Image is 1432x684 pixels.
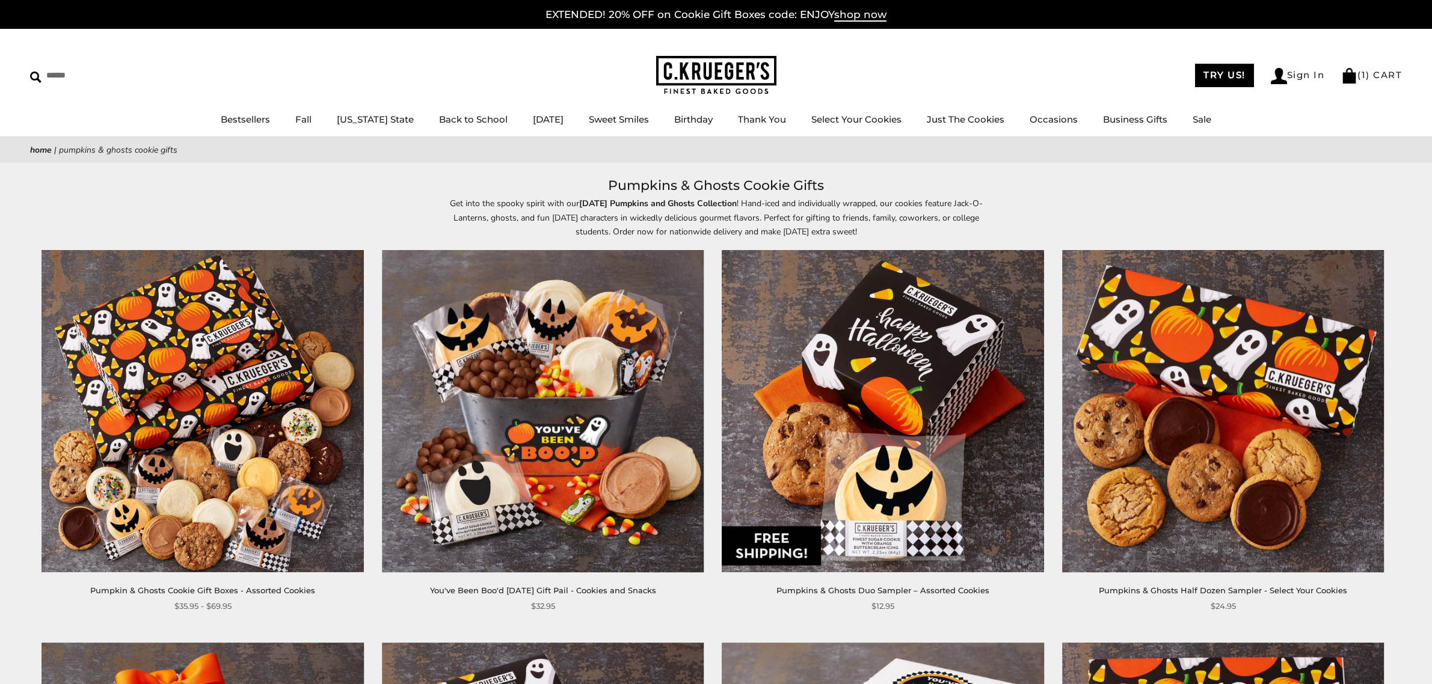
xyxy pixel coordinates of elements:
[656,56,776,95] img: C.KRUEGER'S
[48,175,1384,197] h1: Pumpkins & Ghosts Cookie Gifts
[295,114,312,125] a: Fall
[1193,114,1211,125] a: Sale
[440,197,993,238] p: Get into the spooky spirit with our ! Hand-iced and individually wrapped, our cookies feature Jac...
[533,114,564,125] a: [DATE]
[674,114,713,125] a: Birthday
[1195,64,1254,87] a: TRY US!
[871,600,894,612] span: $12.95
[722,251,1043,572] img: Pumpkins & Ghosts Duo Sampler – Assorted Cookies
[1099,585,1347,595] a: Pumpkins & Ghosts Half Dozen Sampler - Select Your Cookies
[337,114,414,125] a: [US_STATE] State
[1341,69,1402,81] a: (1) CART
[1103,114,1167,125] a: Business Gifts
[42,251,364,572] img: Pumpkin & Ghosts Cookie Gift Boxes - Assorted Cookies
[722,251,1044,572] a: Pumpkins & Ghosts Duo Sampler – Assorted Cookies
[30,72,41,83] img: Search
[439,114,508,125] a: Back to School
[1211,600,1236,612] span: $24.95
[430,585,656,595] a: You've Been Boo'd [DATE] Gift Pail - Cookies and Snacks
[1362,69,1366,81] span: 1
[545,8,887,22] a: EXTENDED! 20% OFF on Cookie Gift Boxes code: ENJOYshop now
[927,114,1004,125] a: Just The Cookies
[382,251,704,572] img: You've Been Boo'd Halloween Gift Pail - Cookies and Snacks
[30,143,1402,157] nav: breadcrumbs
[221,114,270,125] a: Bestsellers
[30,144,52,156] a: Home
[834,8,887,22] span: shop now
[589,114,649,125] a: Sweet Smiles
[1030,114,1078,125] a: Occasions
[1341,68,1357,84] img: Bag
[30,66,173,85] input: Search
[579,198,737,209] strong: [DATE] Pumpkins and Ghosts Collection
[811,114,902,125] a: Select Your Cookies
[59,144,177,156] span: Pumpkins & Ghosts Cookie Gifts
[54,144,57,156] span: |
[174,600,232,612] span: $35.95 - $69.95
[1271,68,1325,84] a: Sign In
[776,585,989,595] a: Pumpkins & Ghosts Duo Sampler – Assorted Cookies
[531,600,555,612] span: $32.95
[1062,251,1384,572] img: Pumpkins & Ghosts Half Dozen Sampler - Select Your Cookies
[90,585,315,595] a: Pumpkin & Ghosts Cookie Gift Boxes - Assorted Cookies
[1271,68,1287,84] img: Account
[738,114,786,125] a: Thank You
